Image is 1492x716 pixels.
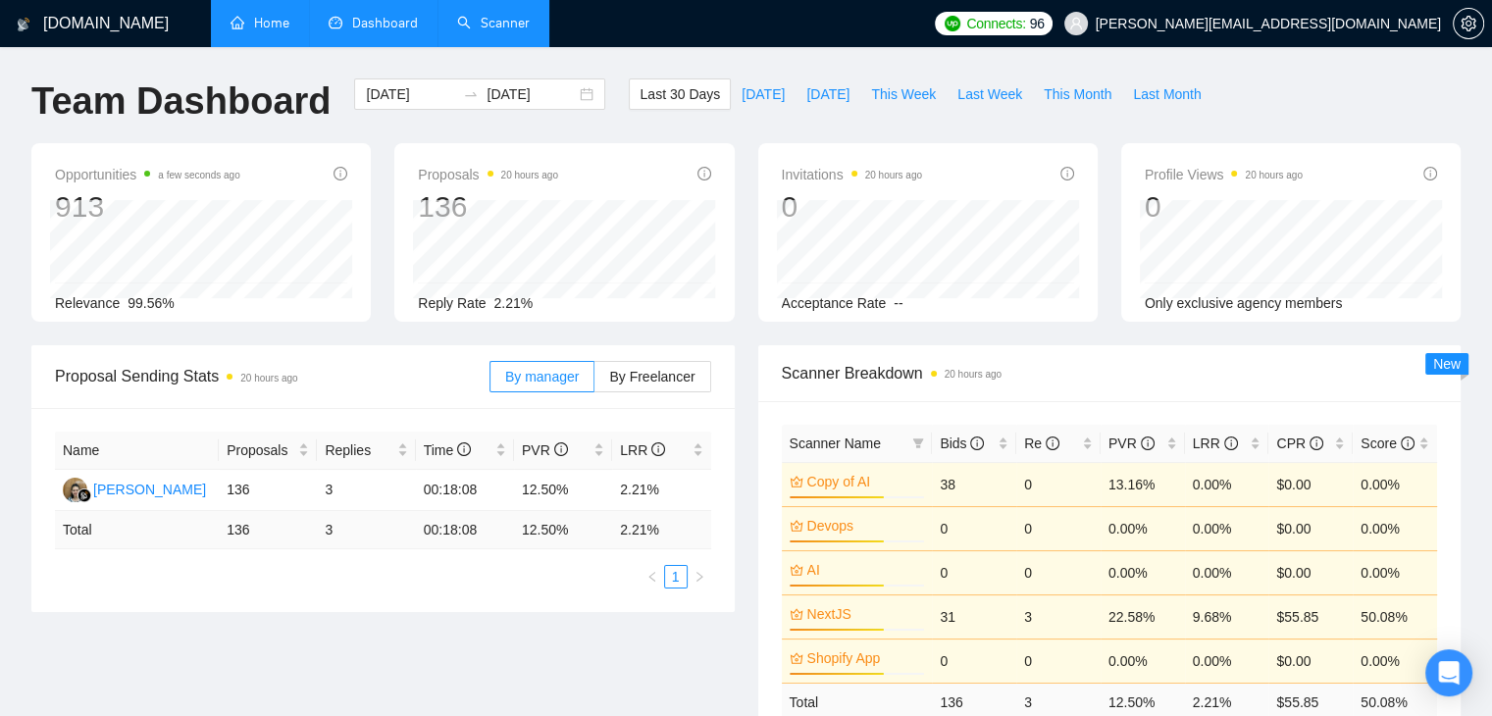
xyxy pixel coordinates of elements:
[63,478,87,502] img: ES
[1101,506,1185,550] td: 0.00%
[457,15,530,31] a: searchScanner
[807,515,921,537] a: Devops
[424,442,471,458] span: Time
[505,369,579,384] span: By manager
[463,86,479,102] span: to
[352,15,418,31] span: Dashboard
[240,373,297,384] time: 20 hours ago
[908,429,928,458] span: filter
[1268,594,1353,639] td: $55.85
[790,475,803,488] span: crown
[317,470,415,511] td: 3
[317,432,415,470] th: Replies
[688,565,711,588] li: Next Page
[128,295,174,311] span: 99.56%
[514,511,612,549] td: 12.50 %
[1101,594,1185,639] td: 22.58%
[1141,436,1155,450] span: info-circle
[790,435,881,451] span: Scanner Name
[334,167,347,180] span: info-circle
[790,519,803,533] span: crown
[522,442,568,458] span: PVR
[55,364,489,388] span: Proposal Sending Stats
[1108,435,1155,451] span: PVR
[93,479,206,500] div: [PERSON_NAME]
[219,470,317,511] td: 136
[629,78,731,110] button: Last 30 Days
[219,432,317,470] th: Proposals
[325,439,392,461] span: Replies
[457,442,471,456] span: info-circle
[55,432,219,470] th: Name
[1133,83,1201,105] span: Last Month
[1193,435,1238,451] span: LRR
[554,442,568,456] span: info-circle
[1224,436,1238,450] span: info-circle
[731,78,796,110] button: [DATE]
[782,188,922,226] div: 0
[742,83,785,105] span: [DATE]
[494,295,534,311] span: 2.21%
[1016,550,1101,594] td: 0
[957,83,1022,105] span: Last Week
[970,436,984,450] span: info-circle
[865,170,922,180] time: 20 hours ago
[1268,550,1353,594] td: $0.00
[418,163,558,186] span: Proposals
[1044,83,1111,105] span: This Month
[665,566,687,588] a: 1
[1268,639,1353,683] td: $0.00
[620,442,665,458] span: LRR
[1353,639,1437,683] td: 0.00%
[932,462,1016,506] td: 38
[31,78,331,125] h1: Team Dashboard
[1185,506,1269,550] td: 0.00%
[1423,167,1437,180] span: info-circle
[807,647,921,669] a: Shopify App
[1069,17,1083,30] span: user
[782,295,887,311] span: Acceptance Rate
[860,78,947,110] button: This Week
[1024,435,1059,451] span: Re
[1453,16,1484,31] a: setting
[945,369,1002,380] time: 20 hours ago
[1122,78,1211,110] button: Last Month
[514,470,612,511] td: 12.50%
[416,470,514,511] td: 00:18:08
[158,170,239,180] time: a few seconds ago
[487,83,576,105] input: End date
[1060,167,1074,180] span: info-circle
[790,563,803,577] span: crown
[646,571,658,583] span: left
[1268,506,1353,550] td: $0.00
[1453,8,1484,39] button: setting
[1016,506,1101,550] td: 0
[807,471,921,492] a: Copy of AI
[932,550,1016,594] td: 0
[894,295,902,311] span: --
[612,470,710,511] td: 2.21%
[1145,163,1303,186] span: Profile Views
[1101,462,1185,506] td: 13.16%
[1033,78,1122,110] button: This Month
[317,511,415,549] td: 3
[1353,594,1437,639] td: 50.08%
[463,86,479,102] span: swap-right
[694,571,705,583] span: right
[231,15,289,31] a: homeHome
[418,188,558,226] div: 136
[966,13,1025,34] span: Connects:
[1245,170,1302,180] time: 20 hours ago
[1101,550,1185,594] td: 0.00%
[55,295,120,311] span: Relevance
[688,565,711,588] button: right
[1016,639,1101,683] td: 0
[1185,594,1269,639] td: 9.68%
[871,83,936,105] span: This Week
[1145,295,1343,311] span: Only exclusive agency members
[1454,16,1483,31] span: setting
[1433,356,1461,372] span: New
[227,439,294,461] span: Proposals
[1401,436,1415,450] span: info-circle
[1185,639,1269,683] td: 0.00%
